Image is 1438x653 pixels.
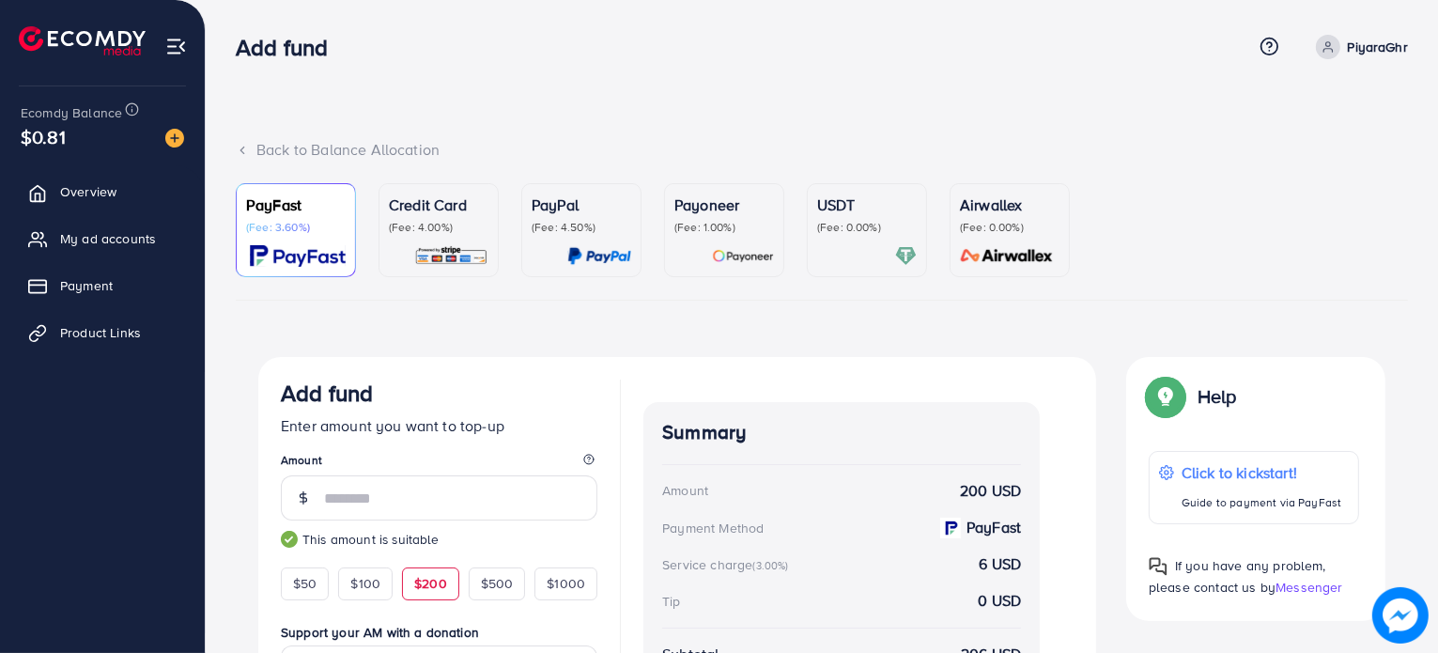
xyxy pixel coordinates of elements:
p: (Fee: 0.00%) [960,220,1059,235]
p: Credit Card [389,194,488,216]
span: $0.81 [21,123,66,150]
a: Payment [14,267,191,304]
img: Popup guide [1149,380,1183,413]
img: menu [165,36,187,57]
p: Click to kickstart! [1182,461,1341,484]
div: Payment Method [662,519,764,537]
span: If you have any problem, please contact us by [1149,556,1326,597]
span: Ecomdy Balance [21,103,122,122]
img: logo [19,26,146,55]
span: $200 [414,574,447,593]
span: Payment [60,276,113,295]
p: PayFast [246,194,346,216]
strong: 6 USD [979,553,1021,575]
small: (3.00%) [752,558,788,573]
img: card [414,245,488,267]
p: (Fee: 4.50%) [532,220,631,235]
strong: 0 USD [978,590,1021,612]
span: My ad accounts [60,229,156,248]
strong: PayFast [966,517,1021,538]
img: card [712,245,774,267]
strong: 200 USD [960,480,1021,502]
a: Overview [14,173,191,210]
span: Overview [60,182,116,201]
p: PiyaraGhr [1348,36,1408,58]
h3: Add fund [236,34,343,61]
img: card [954,245,1059,267]
span: Product Links [60,323,141,342]
span: Messenger [1276,578,1342,597]
a: Product Links [14,314,191,351]
legend: Amount [281,452,597,475]
div: Tip [662,592,680,611]
img: card [250,245,346,267]
div: Service charge [662,555,794,574]
p: PayPal [532,194,631,216]
span: $1000 [547,574,585,593]
img: image [165,129,184,148]
p: USDT [817,194,917,216]
p: (Fee: 3.60%) [246,220,346,235]
div: Back to Balance Allocation [236,139,1408,161]
p: (Fee: 4.00%) [389,220,488,235]
small: This amount is suitable [281,530,597,549]
p: Enter amount you want to top-up [281,414,597,437]
img: Popup guide [1149,557,1167,576]
img: card [895,245,917,267]
img: card [567,245,631,267]
label: Support your AM with a donation [281,623,597,642]
h3: Add fund [281,380,373,407]
p: Guide to payment via PayFast [1182,491,1341,514]
img: payment [940,518,961,538]
p: Help [1198,385,1237,408]
h4: Summary [662,421,1021,444]
p: (Fee: 0.00%) [817,220,917,235]
a: My ad accounts [14,220,191,257]
img: guide [281,531,298,548]
span: $500 [481,574,514,593]
a: PiyaraGhr [1308,35,1408,59]
img: image [1372,587,1429,644]
span: $100 [350,574,380,593]
p: Airwallex [960,194,1059,216]
div: Amount [662,481,708,500]
span: $50 [293,574,317,593]
p: (Fee: 1.00%) [674,220,774,235]
p: Payoneer [674,194,774,216]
